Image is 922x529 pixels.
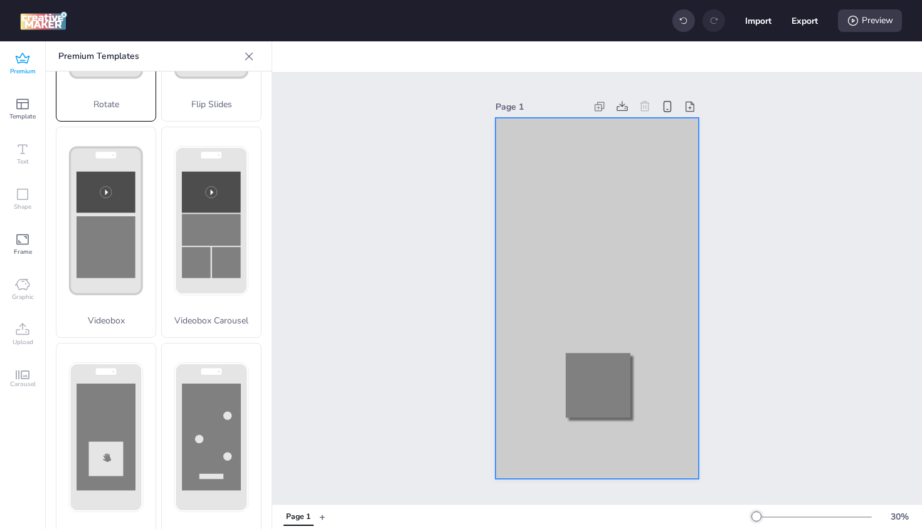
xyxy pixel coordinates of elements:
div: Preview [838,9,902,32]
p: Videobox Carousel [162,314,261,327]
span: Template [9,112,36,122]
p: Rotate [56,98,156,111]
p: Premium Templates [58,41,239,71]
img: logo Creative Maker [20,11,67,30]
span: Text [17,157,29,167]
span: Carousel [10,379,36,389]
span: Shape [14,202,31,212]
span: Graphic [12,292,34,302]
span: Upload [13,337,33,347]
p: Flip Slides [162,98,261,111]
span: Frame [14,247,32,257]
button: Import [745,8,771,34]
p: Videobox [56,314,156,327]
button: Export [792,8,818,34]
span: Premium [10,66,36,76]
div: 30 % [884,510,914,523]
div: Page 1 [286,511,310,523]
button: + [319,506,326,528]
div: Page 1 [495,100,586,113]
div: Tabs [277,506,319,528]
